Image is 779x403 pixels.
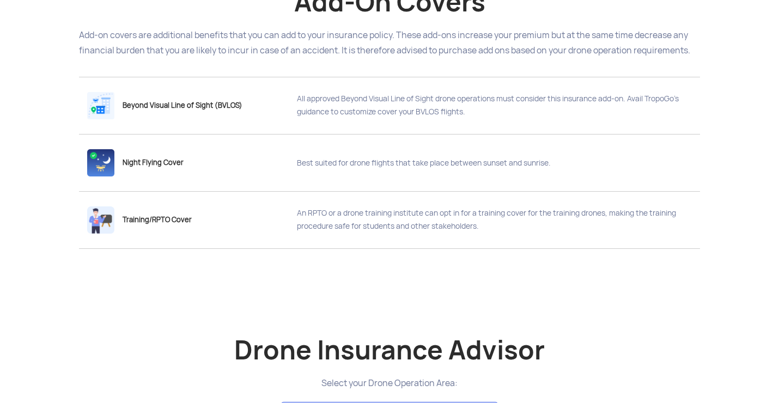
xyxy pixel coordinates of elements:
div: An RPTO or a drone training institute can opt in for a training cover for the training drones, ma... [289,192,692,247]
img: ic_training.png [87,206,114,234]
img: ic_addonbvlos.png [87,92,114,119]
div: Best suited for drone flights that take place between sunset and sunrise. [289,135,692,184]
span: Night Flying Cover [123,158,184,167]
p: Add-on covers are additional benefits that you can add to your insurance policy. These add-ons in... [79,28,700,58]
h2: Drone Insurance Advisor [79,336,700,365]
div: All approved Beyond Visual Line of Sight drone operations must consider this insurance add-on. Av... [289,77,692,133]
span: Beyond Visual Line of Sight (BVLOS) [123,101,242,110]
div: Select your Drone Operation Area: [71,376,708,391]
span: Training/RPTO Cover [123,215,192,224]
img: ic_addonnight.png [87,149,114,176]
